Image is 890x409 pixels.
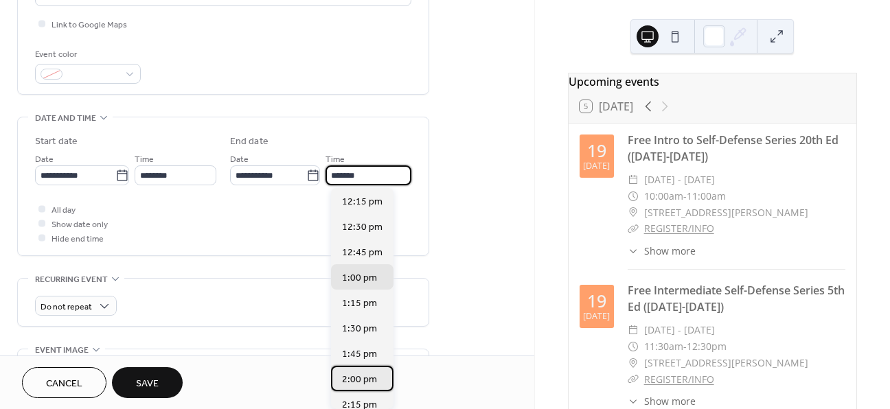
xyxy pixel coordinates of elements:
div: ​ [628,394,639,408]
a: Free Intermediate Self-Defense Series 5th Ed ([DATE]-[DATE]) [628,283,845,314]
span: Time [326,152,345,167]
span: 12:45 pm [342,246,383,260]
button: Save [112,367,183,398]
span: Show date only [52,218,108,232]
span: 11:00am [687,188,726,204]
div: ​ [628,355,639,371]
div: 19 [587,142,606,159]
span: - [683,188,687,204]
span: Event image [35,343,89,358]
div: ​ [628,220,639,237]
div: ​ [628,338,639,355]
span: Hide end time [52,232,104,246]
div: ​ [628,322,639,338]
span: 11:30am [644,338,683,355]
span: 1:45 pm [342,347,377,362]
span: [STREET_ADDRESS][PERSON_NAME] [644,204,808,221]
a: REGISTER/INFO [644,222,714,235]
a: REGISTER/INFO [644,373,714,386]
span: Date [230,152,249,167]
span: Cancel [46,377,82,391]
span: [DATE] - [DATE] [644,322,715,338]
span: Link to Google Maps [52,18,127,32]
div: 19 [587,292,606,309]
div: [DATE] [583,162,610,171]
div: Event color [35,47,138,62]
div: ​ [628,204,639,221]
div: [DATE] [583,312,610,321]
div: ​ [628,172,639,188]
span: 10:00am [644,188,683,204]
span: All day [52,203,76,218]
span: Date and time [35,111,96,126]
span: Date [35,152,54,167]
span: Do not repeat [41,299,92,315]
span: Time [135,152,154,167]
span: Show more [644,244,696,258]
span: Recurring event [35,272,108,287]
span: 12:15 pm [342,195,383,209]
button: ​Show more [628,394,696,408]
span: 1:30 pm [342,322,377,336]
div: Start date [35,135,78,149]
button: ​Show more [628,244,696,258]
a: Free Intro to Self-Defense Series 20th Ed ([DATE]-[DATE]) [628,132,838,164]
span: 1:15 pm [342,296,377,311]
div: ​ [628,244,639,258]
div: ​ [628,188,639,204]
span: Save [136,377,159,391]
button: Cancel [22,367,106,398]
span: 2:00 pm [342,373,377,387]
div: End date [230,135,269,149]
span: Show more [644,394,696,408]
span: - [683,338,687,355]
div: ​ [628,371,639,388]
span: [STREET_ADDRESS][PERSON_NAME] [644,355,808,371]
div: Upcoming events [569,73,856,90]
span: 1:00 pm [342,271,377,285]
span: [DATE] - [DATE] [644,172,715,188]
span: 12:30 pm [342,220,383,235]
span: 12:30pm [687,338,727,355]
